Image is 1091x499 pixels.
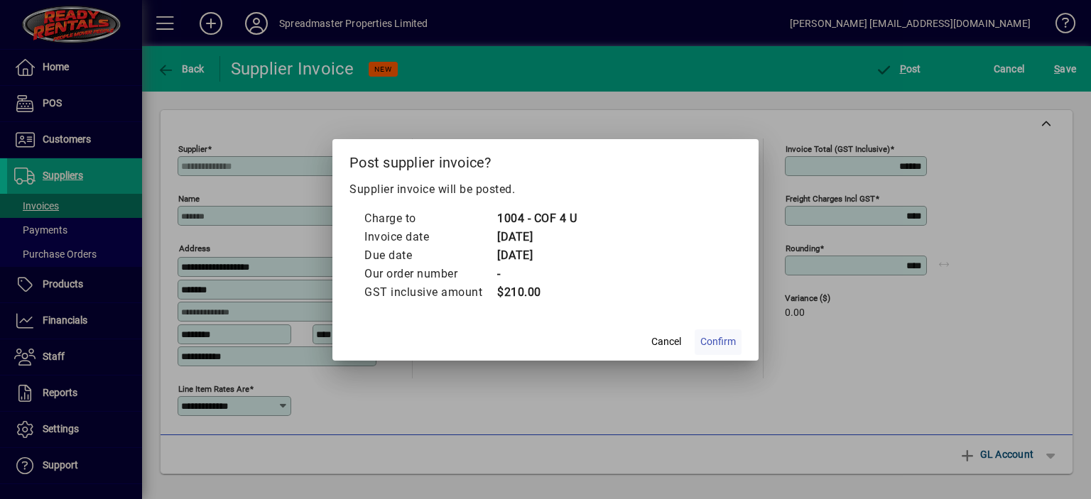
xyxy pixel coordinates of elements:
td: 1004 - COF 4 U [496,209,577,228]
td: GST inclusive amount [364,283,496,302]
p: Supplier invoice will be posted. [349,181,742,198]
button: Confirm [695,329,742,355]
td: Our order number [364,265,496,283]
td: Invoice date [364,228,496,246]
td: [DATE] [496,228,577,246]
td: Due date [364,246,496,265]
td: - [496,265,577,283]
td: Charge to [364,209,496,228]
span: Cancel [651,334,681,349]
button: Cancel [644,329,689,355]
td: [DATE] [496,246,577,265]
span: Confirm [700,334,736,349]
h2: Post supplier invoice? [332,139,759,180]
td: $210.00 [496,283,577,302]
